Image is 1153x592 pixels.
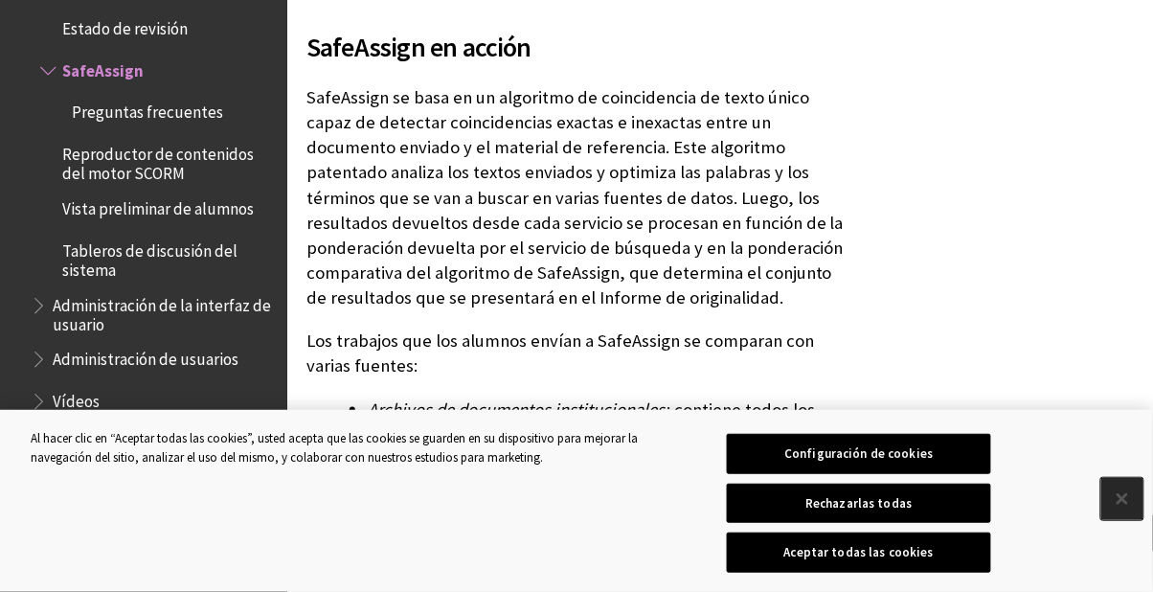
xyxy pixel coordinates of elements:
h2: SafeAssign en acción [306,4,850,67]
button: Aceptar todas las cookies [727,533,992,573]
span: Archivos de documentos institucionales [368,398,665,421]
span: SafeAssign [62,55,144,80]
span: Administración de usuarios [53,344,238,370]
button: Cerrar [1101,478,1143,520]
div: Al hacer clic en “Aceptar todas las cookies”, usted acepta que las cookies se guarden en su dispo... [31,429,691,467]
span: Reproductor de contenidos del motor SCORM [62,138,274,183]
p: SafeAssign se basa en un algoritmo de coincidencia de texto único capaz de detectar coincidencias... [306,85,850,311]
span: Preguntas frecuentes [72,97,223,123]
span: Vista preliminar de alumnos [62,193,254,218]
button: Rechazarlas todas [727,484,992,524]
li: : contiene todos los documentos enviados a SafeAssign por los usuarios en sus respectivas institu... [368,397,850,477]
span: Tableros de discusión del sistema [62,235,274,280]
span: Administración de la interfaz de usuario [53,289,274,334]
p: Los trabajos que los alumnos envían a SafeAssign se comparan con varias fuentes: [306,329,850,378]
button: Configuración de cookies [727,434,992,474]
span: Vídeos [53,386,100,412]
span: Estado de revisión [62,12,188,38]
